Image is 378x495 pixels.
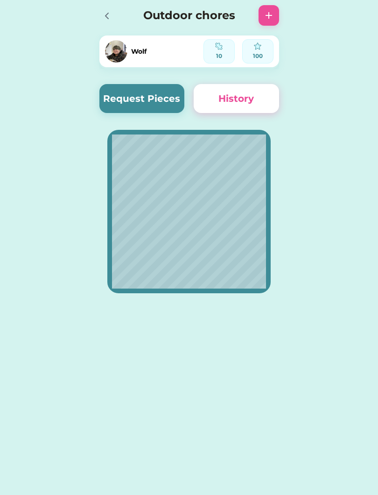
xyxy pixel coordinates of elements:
[207,52,231,60] div: 10
[105,40,127,63] img: https%3A%2F%2F1dfc823d71cc564f25c7cc035732a2d8.cdn.bubble.io%2Ff1732803766559x616253622509088000%...
[194,84,279,113] button: History
[131,47,147,57] div: Wolf
[245,52,270,60] div: 100
[215,42,223,50] img: programming-module-puzzle-1--code-puzzle-module-programming-plugin-piece.svg
[129,7,249,24] h4: Outdoor chores
[254,42,261,50] img: interface-favorite-star--reward-rating-rate-social-star-media-favorite-like-stars.svg
[263,10,274,21] img: add%201.svg
[99,84,185,113] button: Request Pieces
